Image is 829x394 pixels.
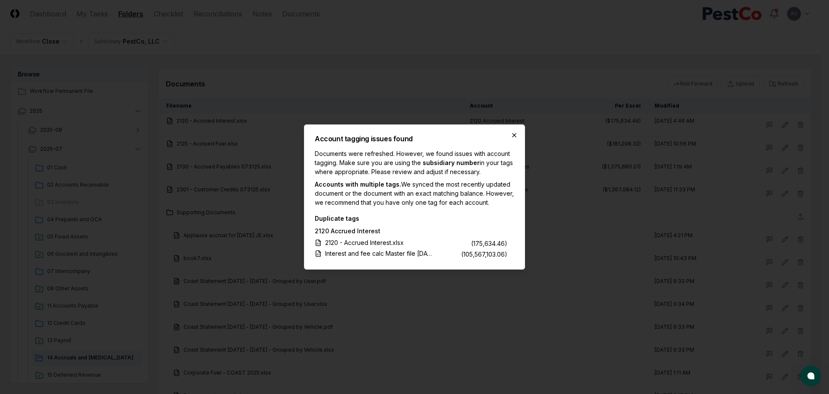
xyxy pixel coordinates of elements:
p: Documents were refreshed. However, we found issues with account tagging. Make sure you are using ... [315,149,514,176]
p: We synced the most recently updated document or the document with an exact matching balance. Howe... [315,180,514,207]
div: 2120 Accrued Interest [315,226,507,237]
span: subsidiary number [423,159,480,166]
a: Interest and fee calc Master file [DATE].xlsx [315,249,443,258]
div: (105,567,103.06) [461,250,507,259]
div: 2120 - Accrued Interest.xlsx [325,238,404,247]
h2: Account tagging issues found [315,135,514,142]
div: Duplicate tags [315,214,507,223]
div: (175,634.46) [471,239,507,248]
span: Accounts with multiple tags. [315,181,401,188]
a: 2120 - Accrued Interest.xlsx [315,238,414,247]
div: Interest and fee calc Master file [DATE].xlsx [325,249,433,258]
